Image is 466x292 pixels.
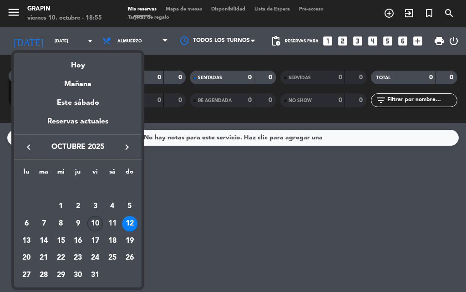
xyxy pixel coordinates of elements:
div: 7 [36,216,51,231]
td: 14 de octubre de 2025 [35,232,52,250]
div: 4 [105,199,120,214]
div: 15 [53,233,69,249]
button: keyboard_arrow_left [20,141,37,153]
div: 19 [122,233,137,249]
div: 9 [70,216,86,231]
td: 30 de octubre de 2025 [70,266,87,284]
i: keyboard_arrow_left [23,142,34,153]
td: 28 de octubre de 2025 [35,266,52,284]
div: 22 [53,251,69,266]
div: 17 [87,233,103,249]
div: 23 [70,251,86,266]
div: 29 [53,267,69,283]
div: 16 [70,233,86,249]
div: 8 [53,216,69,231]
div: 5 [122,199,137,214]
div: Mañana [14,72,142,90]
td: 16 de octubre de 2025 [70,232,87,250]
div: 24 [87,251,103,266]
div: 3 [87,199,103,214]
td: 4 de octubre de 2025 [104,198,121,215]
td: 19 de octubre de 2025 [121,232,138,250]
td: 23 de octubre de 2025 [70,250,87,267]
div: 13 [19,233,34,249]
td: 6 de octubre de 2025 [18,215,35,232]
div: 11 [105,216,120,231]
td: 3 de octubre de 2025 [86,198,104,215]
td: 13 de octubre de 2025 [18,232,35,250]
div: Este sábado [14,90,142,116]
td: 26 de octubre de 2025 [121,250,138,267]
td: 24 de octubre de 2025 [86,250,104,267]
td: 11 de octubre de 2025 [104,215,121,232]
div: 25 [105,251,120,266]
th: martes [35,167,52,181]
td: 1 de octubre de 2025 [52,198,70,215]
div: 18 [105,233,120,249]
td: 20 de octubre de 2025 [18,250,35,267]
div: 20 [19,251,34,266]
td: 22 de octubre de 2025 [52,250,70,267]
th: sábado [104,167,121,181]
td: 21 de octubre de 2025 [35,250,52,267]
td: 18 de octubre de 2025 [104,232,121,250]
td: 8 de octubre de 2025 [52,215,70,232]
td: 12 de octubre de 2025 [121,215,138,232]
div: 21 [36,251,51,266]
span: octubre 2025 [37,141,119,153]
div: 14 [36,233,51,249]
div: 26 [122,251,137,266]
th: viernes [86,167,104,181]
td: 2 de octubre de 2025 [70,198,87,215]
div: Reservas actuales [14,116,142,134]
td: 15 de octubre de 2025 [52,232,70,250]
td: 10 de octubre de 2025 [86,215,104,232]
td: 9 de octubre de 2025 [70,215,87,232]
button: keyboard_arrow_right [119,141,135,153]
div: 27 [19,267,34,283]
div: 28 [36,267,51,283]
td: 5 de octubre de 2025 [121,198,138,215]
div: 10 [87,216,103,231]
td: 27 de octubre de 2025 [18,266,35,284]
div: 1 [53,199,69,214]
div: 6 [19,216,34,231]
div: 30 [70,267,86,283]
div: 2 [70,199,86,214]
div: 31 [87,267,103,283]
td: 7 de octubre de 2025 [35,215,52,232]
div: 12 [122,216,137,231]
td: 17 de octubre de 2025 [86,232,104,250]
th: domingo [121,167,138,181]
th: lunes [18,167,35,181]
td: 31 de octubre de 2025 [86,266,104,284]
th: jueves [70,167,87,181]
i: keyboard_arrow_right [122,142,132,153]
td: 29 de octubre de 2025 [52,266,70,284]
td: OCT. [18,181,138,198]
th: miércoles [52,167,70,181]
td: 25 de octubre de 2025 [104,250,121,267]
div: Hoy [14,53,142,72]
